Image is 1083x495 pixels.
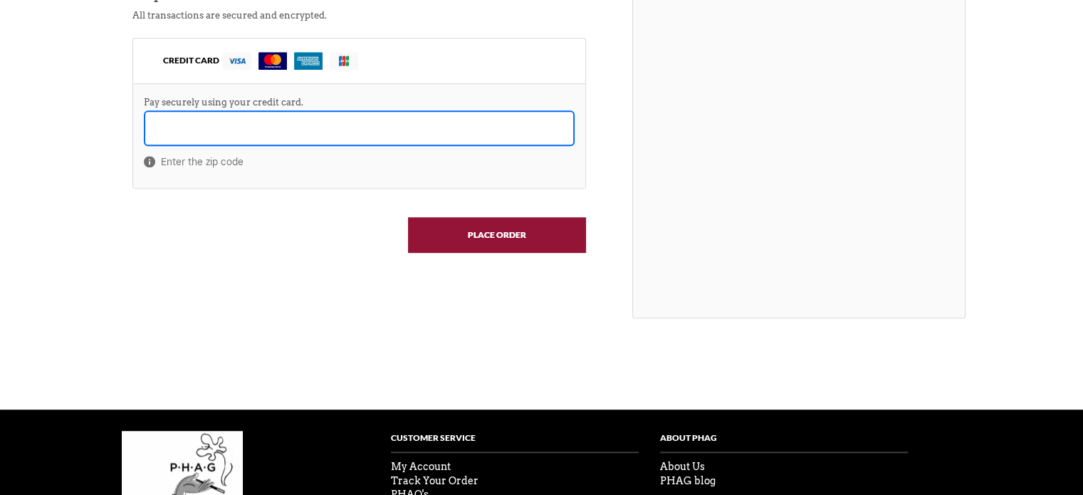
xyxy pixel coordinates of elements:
img: visa [223,52,251,70]
img: mastercard [258,52,287,70]
a: My Account [391,461,451,472]
h4: Customer Service [391,431,639,454]
iframe: To enrich screen reader interactions, please activate Accessibility in Grammarly extension settings [145,111,574,145]
span: Enter the zip code [144,154,575,170]
a: About Us [660,461,705,472]
p: All transactions are secured and encrypted. [132,8,586,24]
img: amex [294,52,323,70]
a: PHAG blog [660,475,716,486]
a: Track Your Order [391,475,478,486]
label: CREDIT CARD [133,38,585,83]
img: jcb [330,52,358,70]
input: Place order [408,217,586,253]
p: Pay securely using your credit card. [144,95,575,110]
h4: About PHag [660,431,908,454]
